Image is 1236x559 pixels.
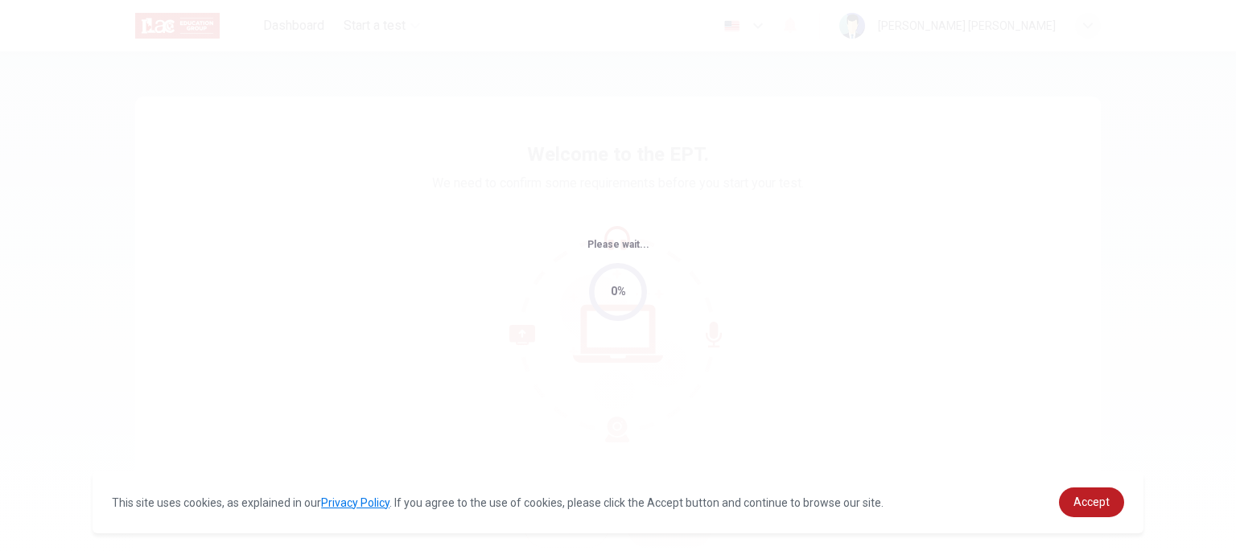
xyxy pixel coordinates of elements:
[611,282,626,301] div: 0%
[93,471,1143,533] div: cookieconsent
[1073,495,1110,508] span: Accept
[321,496,389,509] a: Privacy Policy
[1059,487,1124,517] a: dismiss cookie message
[587,239,649,250] span: Please wait...
[112,496,884,509] span: This site uses cookies, as explained in our . If you agree to the use of cookies, please click th...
